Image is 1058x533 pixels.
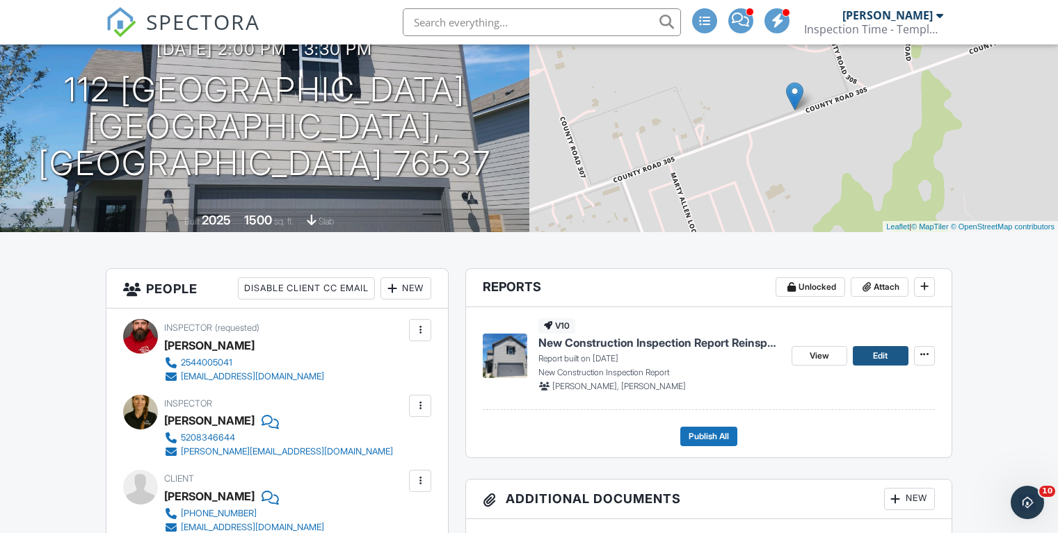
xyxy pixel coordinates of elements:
[884,488,935,510] div: New
[911,222,949,231] a: © MapTiler
[202,213,231,227] div: 2025
[181,357,232,368] div: 2544005041
[157,40,372,58] h3: [DATE] 2:00 pm - 3:30 pm
[164,445,393,459] a: [PERSON_NAME][EMAIL_ADDRESS][DOMAIN_NAME]
[106,19,260,48] a: SPECTORA
[184,216,200,227] span: Built
[886,222,909,231] a: Leaflet
[883,221,1058,233] div: |
[164,473,194,484] span: Client
[164,410,255,431] div: [PERSON_NAME]
[22,72,507,181] h1: 112 [GEOGRAPHIC_DATA] [GEOGRAPHIC_DATA], [GEOGRAPHIC_DATA] 76537
[1039,486,1055,497] span: 10
[380,277,431,300] div: New
[181,371,324,382] div: [EMAIL_ADDRESS][DOMAIN_NAME]
[164,486,255,507] div: [PERSON_NAME]
[164,507,324,520] a: [PHONE_NUMBER]
[244,213,272,227] div: 1500
[238,277,375,300] div: Disable Client CC Email
[181,432,235,443] div: 5208346644
[319,216,334,227] span: slab
[951,222,1055,231] a: © OpenStreetMap contributors
[215,322,259,333] span: (requested)
[804,22,943,36] div: Inspection Time - Temple/Waco
[842,8,933,22] div: [PERSON_NAME]
[164,356,324,370] a: 2544005041
[1011,486,1044,519] iframe: Intercom live chat
[181,446,393,457] div: [PERSON_NAME][EMAIL_ADDRESS][DOMAIN_NAME]
[274,216,294,227] span: sq. ft.
[164,370,324,384] a: [EMAIL_ADDRESS][DOMAIN_NAME]
[164,431,393,445] a: 5208346644
[106,7,136,38] img: The Best Home Inspection Software - Spectora
[466,479,952,519] h3: Additional Documents
[164,335,255,356] div: [PERSON_NAME]
[106,269,448,309] h3: People
[146,7,260,36] span: SPECTORA
[164,398,212,409] span: Inspector
[181,522,324,533] div: [EMAIL_ADDRESS][DOMAIN_NAME]
[181,508,257,519] div: [PHONE_NUMBER]
[403,8,681,36] input: Search everything...
[164,322,212,333] span: Inspector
